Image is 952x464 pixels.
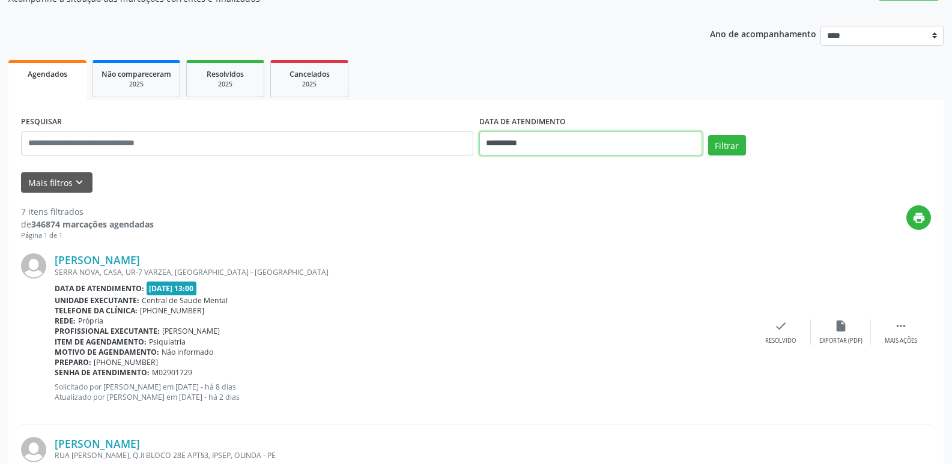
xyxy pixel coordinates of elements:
b: Unidade executante: [55,295,139,306]
span: [PERSON_NAME] [162,326,220,336]
b: Data de atendimento: [55,283,144,294]
p: Ano de acompanhamento [710,26,816,41]
b: Rede: [55,316,76,326]
b: Senha de atendimento: [55,367,150,378]
span: Própria [78,316,103,326]
b: Motivo de agendamento: [55,347,159,357]
span: Central de Saude Mental [142,295,228,306]
button: Mais filtroskeyboard_arrow_down [21,172,92,193]
label: DATA DE ATENDIMENTO [479,113,566,131]
a: [PERSON_NAME] [55,437,140,450]
i: check [774,319,787,333]
span: M02901729 [152,367,192,378]
i: keyboard_arrow_down [73,176,86,189]
button: Filtrar [708,135,746,155]
span: Psiquiatria [149,337,186,347]
div: 2025 [279,80,339,89]
b: Profissional executante: [55,326,160,336]
div: Mais ações [885,337,917,345]
span: Cancelados [290,69,330,79]
span: Resolvidos [207,69,244,79]
div: Página 1 de 1 [21,230,154,241]
button: print [906,205,931,230]
i: insert_drive_file [834,319,847,333]
img: img [21,253,46,279]
div: SERRA NOVA, CASA, UR-7 VARZEA, [GEOGRAPHIC_DATA] - [GEOGRAPHIC_DATA] [55,267,751,277]
a: [PERSON_NAME] [55,253,140,267]
span: [PHONE_NUMBER] [94,357,158,367]
span: [PHONE_NUMBER] [140,306,204,316]
b: Preparo: [55,357,91,367]
span: [DATE] 13:00 [147,282,197,295]
div: Resolvido [765,337,796,345]
img: img [21,437,46,462]
div: 7 itens filtrados [21,205,154,218]
span: Não informado [162,347,213,357]
div: 2025 [195,80,255,89]
div: 2025 [102,80,171,89]
i: print [912,211,926,224]
div: Exportar (PDF) [819,337,863,345]
span: Agendados [28,69,67,79]
span: Não compareceram [102,69,171,79]
b: Telefone da clínica: [55,306,138,316]
div: de [21,218,154,230]
label: PESQUISAR [21,113,62,131]
div: RUA [PERSON_NAME], Q.II BLOCO 28E APT§3, IPSEP, OLINDA - PE [55,450,751,460]
strong: 346874 marcações agendadas [31,218,154,230]
i:  [894,319,908,333]
b: Item de agendamento: [55,337,147,347]
p: Solicitado por [PERSON_NAME] em [DATE] - há 8 dias Atualizado por [PERSON_NAME] em [DATE] - há 2 ... [55,382,751,402]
